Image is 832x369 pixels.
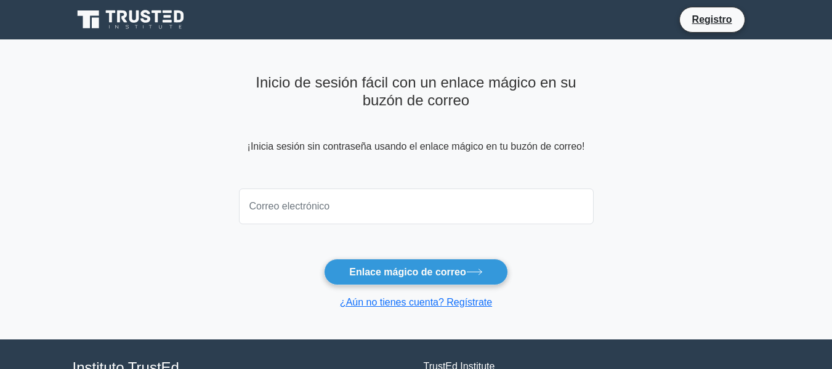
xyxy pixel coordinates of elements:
[248,141,585,152] font: ¡Inicia sesión sin contraseña usando el enlace mágico en tu buzón de correo!
[340,297,492,307] a: ¿Aún no tienes cuenta? Regístrate
[239,189,594,224] input: Correo electrónico
[685,12,740,27] a: Registro
[349,267,466,277] font: Enlace mágico de correo
[692,14,732,25] font: Registro
[256,74,576,108] font: Inicio de sesión fácil con un enlace mágico en su buzón de correo
[324,259,507,285] button: Enlace mágico de correo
